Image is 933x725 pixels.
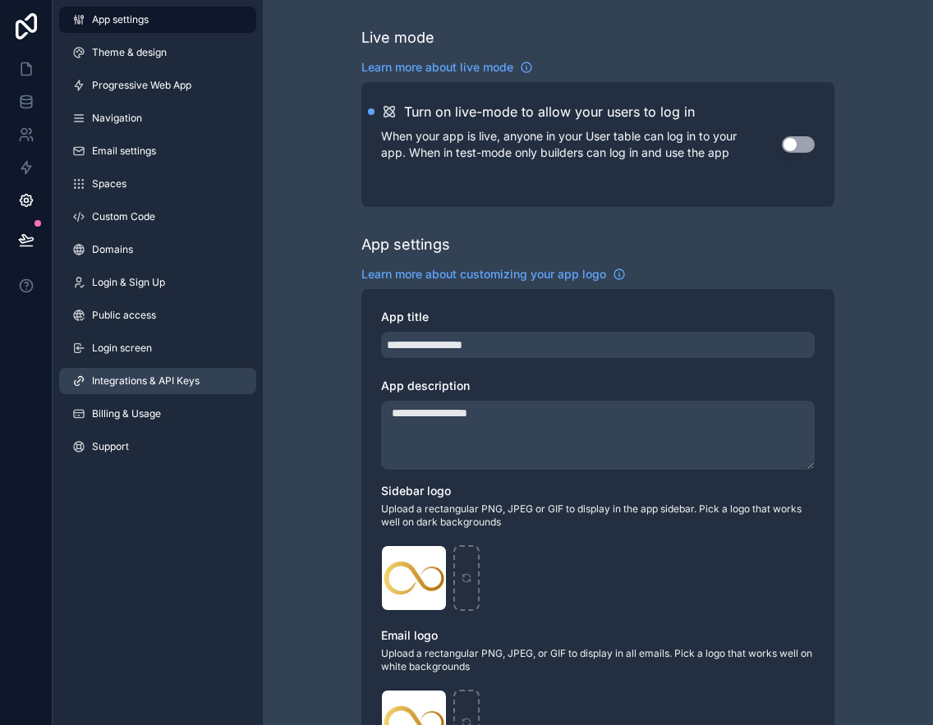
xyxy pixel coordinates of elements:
[92,112,142,125] span: Navigation
[92,342,152,355] span: Login screen
[92,309,156,322] span: Public access
[59,269,256,296] a: Login & Sign Up
[92,440,129,453] span: Support
[92,46,167,59] span: Theme & design
[381,310,429,323] span: App title
[361,26,434,49] div: Live mode
[92,145,156,158] span: Email settings
[92,79,191,92] span: Progressive Web App
[59,302,256,328] a: Public access
[59,335,256,361] a: Login screen
[361,266,606,282] span: Learn more about customizing your app logo
[381,502,815,529] span: Upload a rectangular PNG, JPEG or GIF to display in the app sidebar. Pick a logo that works well ...
[59,7,256,33] a: App settings
[361,59,513,76] span: Learn more about live mode
[92,276,165,289] span: Login & Sign Up
[381,484,451,498] span: Sidebar logo
[92,13,149,26] span: App settings
[92,243,133,256] span: Domains
[92,407,161,420] span: Billing & Usage
[59,236,256,263] a: Domains
[361,266,626,282] a: Learn more about customizing your app logo
[59,105,256,131] a: Navigation
[59,401,256,427] a: Billing & Usage
[59,368,256,394] a: Integrations & API Keys
[59,138,256,164] a: Email settings
[381,128,782,161] p: When your app is live, anyone in your User table can log in to your app. When in test-mode only b...
[361,233,450,256] div: App settings
[59,72,256,99] a: Progressive Web App
[381,379,470,392] span: App description
[59,204,256,230] a: Custom Code
[361,59,533,76] a: Learn more about live mode
[381,647,815,673] span: Upload a rectangular PNG, JPEG, or GIF to display in all emails. Pick a logo that works well on w...
[59,171,256,197] a: Spaces
[404,102,695,122] h2: Turn on live-mode to allow your users to log in
[59,434,256,460] a: Support
[59,39,256,66] a: Theme & design
[92,210,155,223] span: Custom Code
[381,628,438,642] span: Email logo
[92,374,200,388] span: Integrations & API Keys
[92,177,126,190] span: Spaces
